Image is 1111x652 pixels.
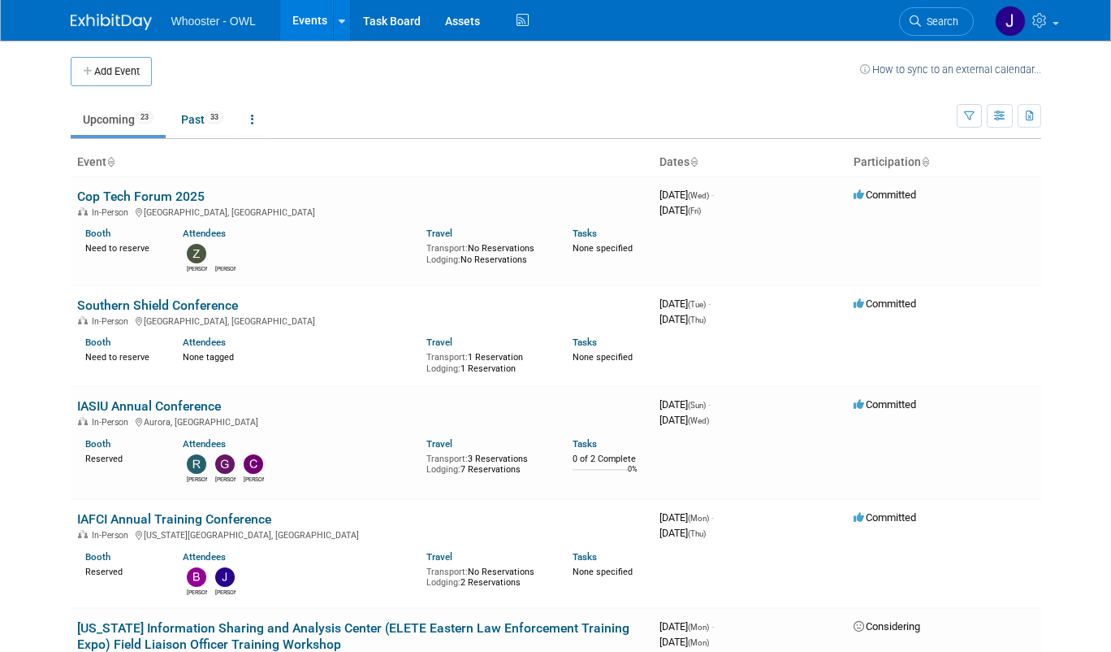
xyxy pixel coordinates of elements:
th: Participation [847,149,1041,176]
span: In-Person [92,417,133,428]
div: No Reservations No Reservations [426,240,548,265]
span: Committed [854,298,916,310]
a: Booth [85,228,110,239]
div: Need to reserve [85,240,158,254]
a: Booth [85,551,110,563]
span: Transport: [426,243,468,254]
a: Travel [426,438,452,450]
span: - [711,189,714,201]
a: Upcoming23 [71,104,166,135]
a: Past33 [169,104,236,135]
a: Cop Tech Forum 2025 [77,189,205,204]
a: Booth [85,438,110,450]
img: John Holsinger [995,6,1026,37]
a: Travel [426,228,452,239]
div: Richard Spradley [187,474,207,484]
a: How to sync to an external calendar... [860,63,1041,76]
a: Tasks [573,337,597,348]
span: None specified [573,567,633,577]
span: Lodging: [426,254,460,265]
img: In-Person Event [78,207,88,215]
a: Sort by Event Name [106,155,115,168]
span: Committed [854,189,916,201]
div: Zach Artz [187,263,207,273]
a: Sort by Start Date [690,155,698,168]
a: Attendees [183,551,226,563]
span: [DATE] [659,414,709,426]
div: 3 Reservations 7 Reservations [426,450,548,476]
a: [US_STATE] Information Sharing and Analysis Center (ELETE Eastern Law Enforcement Training Expo) ... [77,620,629,652]
span: Lodging: [426,363,460,374]
div: Aurora, [GEOGRAPHIC_DATA] [77,415,646,428]
button: Add Event [71,57,152,86]
span: Transport: [426,454,468,464]
img: Gary LaFond [215,454,235,474]
a: Southern Shield Conference [77,298,238,313]
span: Lodging: [426,464,460,475]
span: [DATE] [659,189,714,201]
span: Transport: [426,352,468,363]
span: [DATE] [659,620,714,632]
div: [GEOGRAPHIC_DATA], [GEOGRAPHIC_DATA] [77,314,646,327]
div: Reserved [85,563,158,578]
th: Dates [653,149,847,176]
span: (Wed) [688,416,709,425]
img: Ronald Lifton [215,244,235,263]
span: Whooster - OWL [171,15,256,28]
span: (Thu) [688,529,706,538]
a: Travel [426,551,452,563]
a: Sort by Participation Type [921,155,929,168]
div: No Reservations 2 Reservations [426,563,548,589]
img: John Holsinger [215,567,235,587]
img: Zach Artz [187,244,206,263]
span: In-Person [92,207,133,218]
img: In-Person Event [78,417,88,425]
span: - [708,298,711,310]
div: [GEOGRAPHIC_DATA], [GEOGRAPHIC_DATA] [77,205,646,218]
span: (Mon) [688,514,709,523]
th: Event [71,149,653,176]
a: Attendees [183,438,226,450]
img: Richard Spradley [187,454,206,474]
td: 0% [628,465,638,487]
a: Tasks [573,438,597,450]
span: Committed [854,398,916,411]
div: Need to reserve [85,349,158,363]
span: [DATE] [659,398,711,411]
span: Considering [854,620,920,632]
div: Clare Louise Southcombe [244,474,264,484]
span: [DATE] [659,313,706,325]
span: 23 [136,111,153,124]
span: In-Person [92,530,133,541]
img: Clare Louise Southcombe [244,454,263,474]
span: None specified [573,243,633,254]
span: (Mon) [688,623,709,632]
span: (Mon) [688,638,709,647]
span: (Wed) [688,191,709,200]
div: Blake Stilwell [187,587,207,597]
span: (Tue) [688,300,706,309]
span: Committed [854,511,916,524]
span: (Thu) [688,315,706,324]
span: Lodging: [426,577,460,588]
span: (Fri) [688,206,701,215]
a: Search [899,7,974,36]
img: In-Person Event [78,530,88,538]
div: Reserved [85,450,158,465]
a: Tasks [573,228,597,239]
span: None specified [573,352,633,363]
span: Transport: [426,567,468,577]
a: IAFCI Annual Training Conference [77,511,271,527]
span: [DATE] [659,636,709,648]
span: - [708,398,711,411]
a: Attendees [183,337,226,348]
span: (Sun) [688,401,706,410]
div: 1 Reservation 1 Reservation [426,349,548,374]
img: In-Person Event [78,316,88,324]
div: John Holsinger [215,587,236,597]
img: ExhibitDay [71,14,152,30]
span: - [711,620,714,632]
img: Blake Stilwell [187,567,206,587]
span: 33 [205,111,223,124]
div: [US_STATE][GEOGRAPHIC_DATA], [GEOGRAPHIC_DATA] [77,528,646,541]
